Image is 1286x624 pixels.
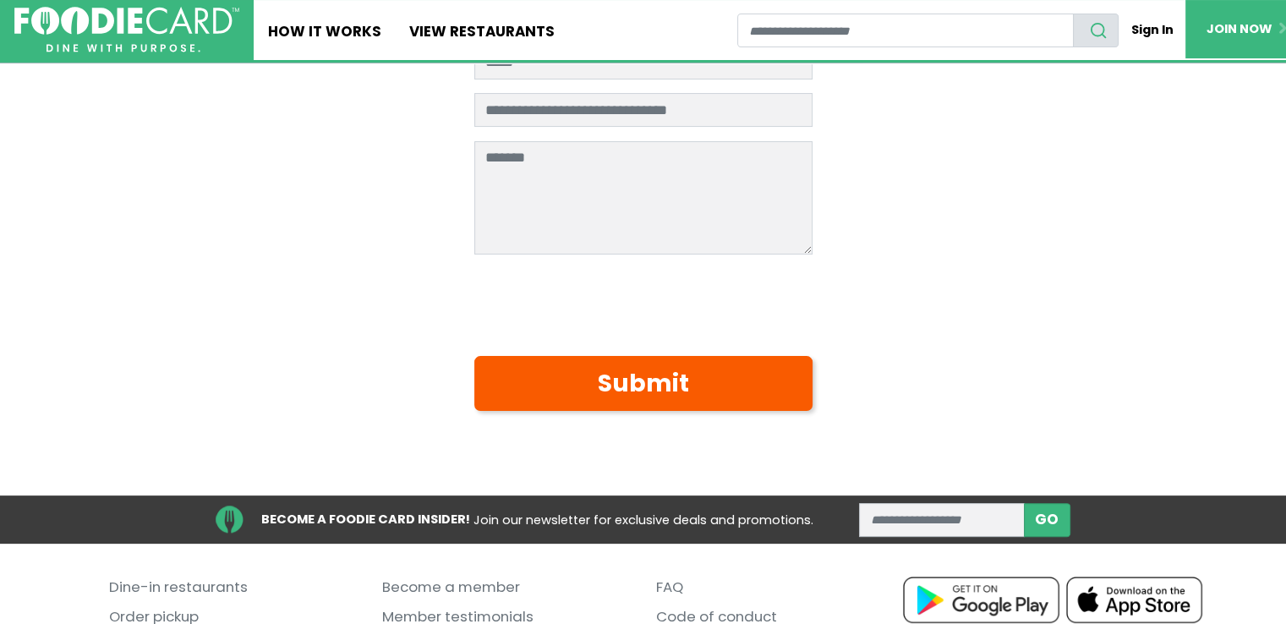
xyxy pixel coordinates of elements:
[1073,14,1119,47] button: search
[109,572,357,602] a: Dine-in restaurants
[473,512,813,528] span: Join our newsletter for exclusive deals and promotions.
[14,7,239,52] img: FoodieCard; Eat, Drink, Save, Donate
[382,572,630,602] a: Become a member
[655,572,903,602] a: FAQ
[859,503,1024,537] input: enter email address
[737,14,1074,47] input: restaurant search
[1024,503,1070,537] button: subscribe
[474,269,731,335] iframe: reCAPTCHA
[261,511,470,528] strong: BECOME A FOODIE CARD INSIDER!
[474,356,813,410] button: Submit
[474,93,813,127] input: Restaurant name if applicable
[1119,14,1185,47] a: Sign In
